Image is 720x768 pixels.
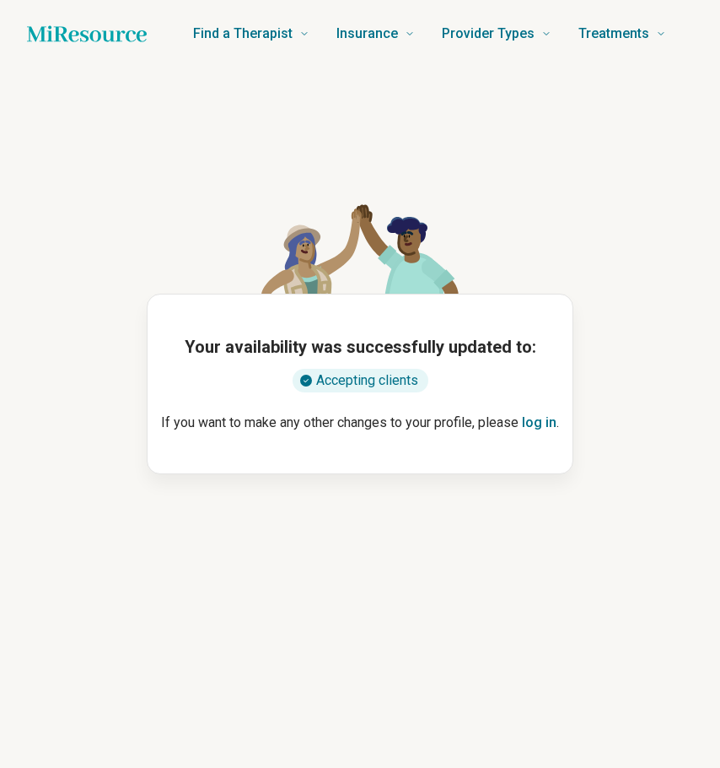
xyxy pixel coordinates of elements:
span: Provider Types [442,22,535,46]
h1: Your availability was successfully updated to: [185,335,536,359]
span: Treatments [578,22,649,46]
span: Insurance [336,22,398,46]
span: Find a Therapist [193,22,293,46]
p: If you want to make any other changes to your profile, please . [161,413,559,433]
a: Home page [27,17,147,51]
div: Accepting clients [293,369,428,392]
button: log in [522,413,556,433]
